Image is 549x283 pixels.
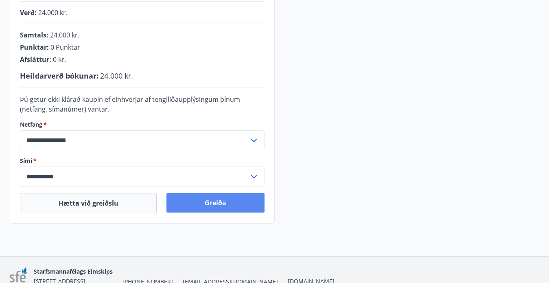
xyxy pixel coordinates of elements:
span: Samtals : [20,31,48,39]
span: 24.000 kr. [100,71,133,81]
span: Starfsmannafélags Eimskips [34,268,113,275]
span: Punktar : [20,43,49,52]
span: 24.000 kr. [38,8,68,17]
label: Netfang [20,121,265,129]
span: Afsláttur : [20,55,51,64]
button: Greiða [166,193,264,213]
span: Heildarverð bókunar : [20,71,98,81]
span: 24.000 kr. [50,31,79,39]
span: Verð : [20,8,37,17]
span: 0 Punktar [50,43,80,52]
button: Hætta við greiðslu [20,193,157,213]
span: 0 kr. [53,55,66,64]
label: Sími [20,157,265,165]
span: Þú getur ekki klárað kaupin ef einhverjar af tengiliðaupplýsingum þínum (netfang, símanúmer) vantar. [20,95,240,114]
